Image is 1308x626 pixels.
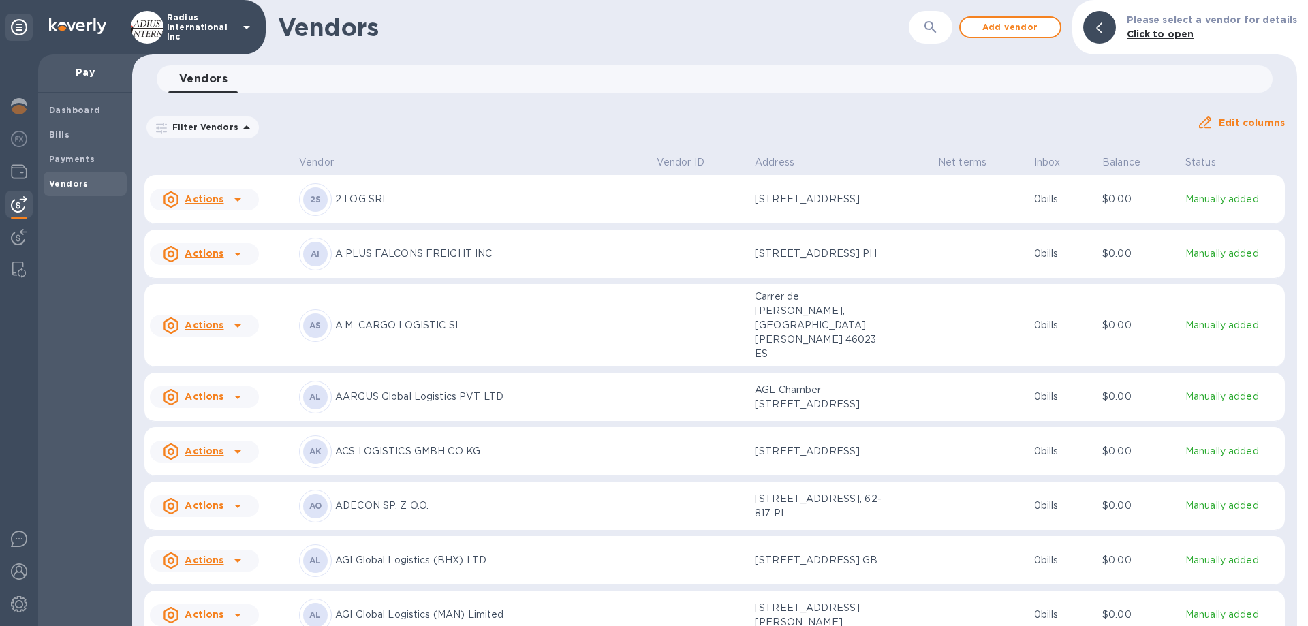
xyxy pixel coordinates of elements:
[1034,390,1091,404] p: 0 bills
[1185,390,1279,404] p: Manually added
[335,608,646,622] p: AGI Global Logistics (MAN) Limited
[1034,155,1061,170] p: Inbox
[959,16,1061,38] button: Add vendor
[755,492,891,520] p: [STREET_ADDRESS], 62-817 PL
[335,553,646,567] p: AGI Global Logistics (BHX) LTD
[185,445,223,456] u: Actions
[1102,608,1174,622] p: $0.00
[657,155,704,170] p: Vendor ID
[185,248,223,259] u: Actions
[1034,608,1091,622] p: 0 bills
[49,105,101,115] b: Dashboard
[1034,553,1091,567] p: 0 bills
[309,610,322,620] b: AL
[299,155,334,170] p: Vendor
[49,18,106,34] img: Logo
[1034,155,1078,170] span: Inbox
[335,247,646,261] p: A PLUS FALCONS FREIGHT INC
[309,501,322,511] b: AO
[1034,499,1091,513] p: 0 bills
[971,19,1049,35] span: Add vendor
[1219,117,1285,128] u: Edit columns
[1102,155,1158,170] span: Balance
[755,383,891,411] p: AGL Chamber [STREET_ADDRESS]
[335,390,646,404] p: AARGUS Global Logistics PVT LTD
[185,193,223,204] u: Actions
[1185,444,1279,458] p: Manually added
[185,391,223,402] u: Actions
[309,392,322,402] b: AL
[755,155,794,170] p: Address
[755,192,891,206] p: [STREET_ADDRESS]
[167,13,235,42] p: Radius International Inc
[185,554,223,565] u: Actions
[11,131,27,147] img: Foreign exchange
[1185,155,1216,170] p: Status
[49,178,89,189] b: Vendors
[1127,29,1194,40] b: Click to open
[755,247,891,261] p: [STREET_ADDRESS] PH
[1185,318,1279,332] p: Manually added
[657,155,722,170] span: Vendor ID
[1102,444,1174,458] p: $0.00
[49,129,69,140] b: Bills
[49,65,121,79] p: Pay
[299,155,352,170] span: Vendor
[755,289,891,361] p: Carrer de [PERSON_NAME], [GEOGRAPHIC_DATA][PERSON_NAME] 46023 ES
[1102,390,1174,404] p: $0.00
[278,13,909,42] h1: Vendors
[1185,608,1279,622] p: Manually added
[335,192,646,206] p: 2 LOG SRL
[1034,247,1091,261] p: 0 bills
[185,609,223,620] u: Actions
[1185,553,1279,567] p: Manually added
[335,444,646,458] p: ACS LOGISTICS GMBH CO KG
[1185,247,1279,261] p: Manually added
[49,154,95,164] b: Payments
[755,155,812,170] span: Address
[1102,318,1174,332] p: $0.00
[309,320,322,330] b: AS
[309,555,322,565] b: AL
[1102,247,1174,261] p: $0.00
[335,499,646,513] p: ADECON SP. Z O.O.
[167,121,238,133] p: Filter Vendors
[1034,444,1091,458] p: 0 bills
[311,249,320,259] b: AI
[335,318,646,332] p: A.M. CARGO LOGISTIC SL
[938,155,986,170] p: Net terms
[1034,192,1091,206] p: 0 bills
[1127,14,1297,25] b: Please select a vendor for details
[755,553,891,567] p: [STREET_ADDRESS] GB
[1185,192,1279,206] p: Manually added
[309,446,322,456] b: AK
[11,163,27,180] img: Wallets
[938,155,1004,170] span: Net terms
[1102,192,1174,206] p: $0.00
[755,444,891,458] p: [STREET_ADDRESS]
[1102,155,1140,170] p: Balance
[185,500,223,511] u: Actions
[1034,318,1091,332] p: 0 bills
[185,319,223,330] u: Actions
[1185,499,1279,513] p: Manually added
[179,69,228,89] span: Vendors
[1102,553,1174,567] p: $0.00
[1102,499,1174,513] p: $0.00
[310,194,322,204] b: 2S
